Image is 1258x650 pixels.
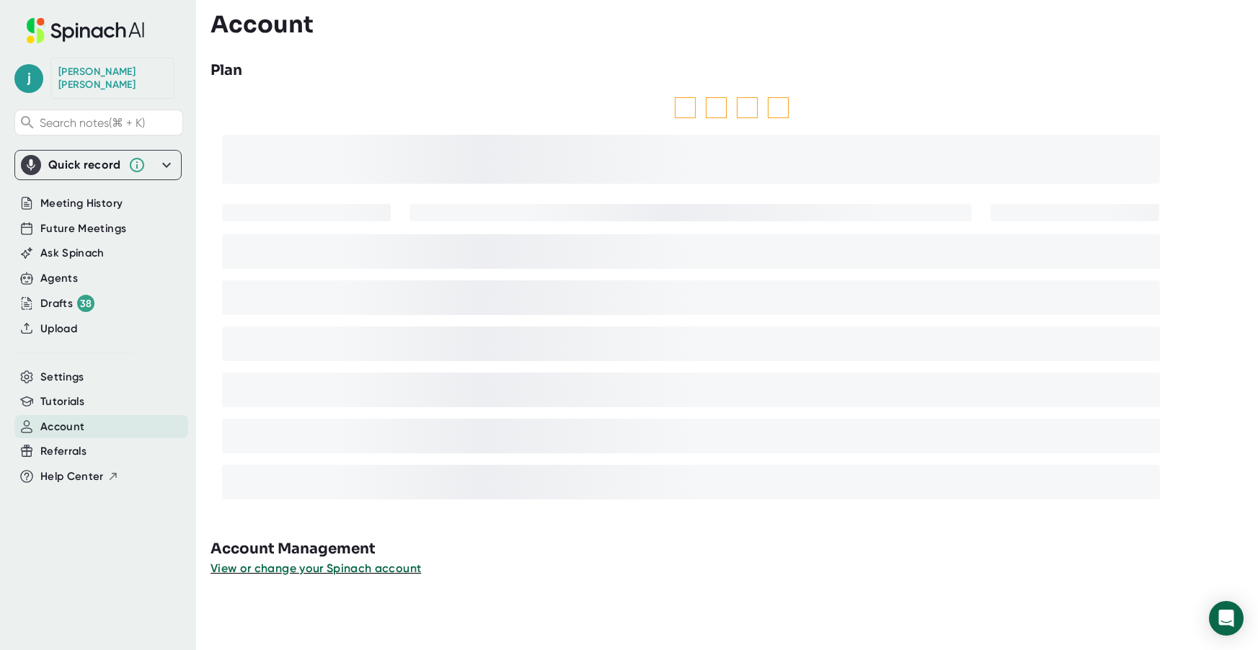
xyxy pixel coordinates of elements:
button: Upload [40,321,77,337]
button: Tutorials [40,393,84,410]
div: Quick record [21,151,175,179]
button: Agents [40,270,78,287]
span: Search notes (⌘ + K) [40,116,145,130]
button: Settings [40,369,84,386]
button: Help Center [40,468,119,485]
span: j [14,64,43,93]
div: Open Intercom Messenger [1209,601,1244,636]
div: Drafts [40,295,94,312]
button: Referrals [40,443,87,460]
span: Help Center [40,468,104,485]
h3: Account [211,11,314,38]
h3: Plan [211,60,242,81]
button: View or change your Spinach account [211,560,421,577]
span: View or change your Spinach account [211,561,421,575]
button: Meeting History [40,195,123,212]
div: 38 [77,295,94,312]
div: Quick record [48,158,121,172]
div: Joan Gonzalez [58,66,167,91]
button: Ask Spinach [40,245,105,262]
button: Account [40,419,84,435]
button: Drafts 38 [40,295,94,312]
button: Future Meetings [40,221,126,237]
h3: Account Management [211,538,1258,560]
